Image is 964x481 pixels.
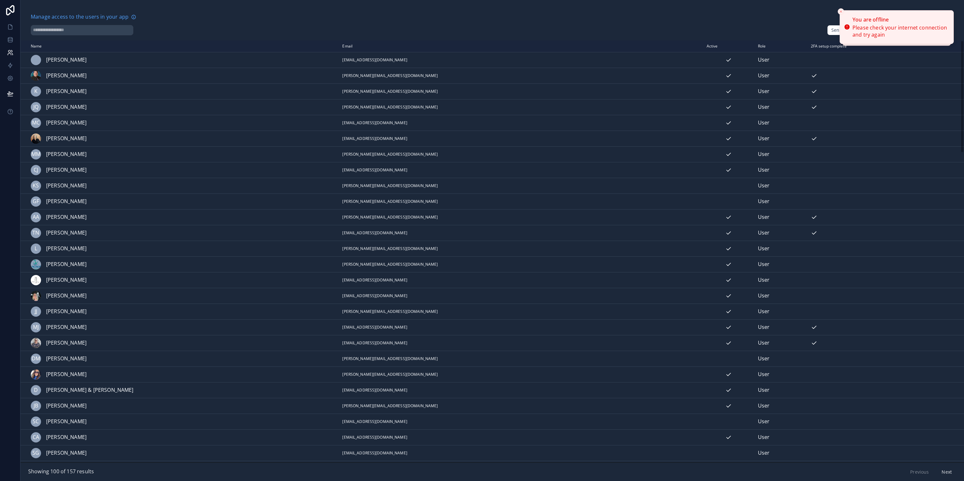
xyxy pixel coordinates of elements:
span: CA [33,433,39,442]
span: User [758,260,770,269]
td: [PERSON_NAME][EMAIL_ADDRESS][DOMAIN_NAME] [338,366,702,382]
td: [PERSON_NAME][EMAIL_ADDRESS][DOMAIN_NAME] [338,99,702,115]
span: [PERSON_NAME] [46,166,87,174]
span: [PERSON_NAME] [46,56,87,64]
span: Manage access to the users in your app [31,13,129,21]
span: User [758,386,770,394]
td: [EMAIL_ADDRESS][DOMAIN_NAME] [338,272,702,288]
span: [PERSON_NAME] [46,87,87,96]
span: User [758,276,770,284]
span: [PERSON_NAME] [46,339,87,347]
td: [EMAIL_ADDRESS][DOMAIN_NAME] [338,461,702,477]
td: [EMAIL_ADDRESS][DOMAIN_NAME] [338,288,702,304]
span: K [34,87,37,96]
td: [PERSON_NAME][EMAIL_ADDRESS][DOMAIN_NAME] [338,83,702,99]
span: [PERSON_NAME] [46,119,87,127]
span: [PERSON_NAME] [46,245,87,253]
span: SG [32,449,39,457]
span: User [758,56,770,64]
span: MC [32,119,40,127]
td: [PERSON_NAME][EMAIL_ADDRESS][DOMAIN_NAME] [338,68,702,83]
td: [EMAIL_ADDRESS][DOMAIN_NAME] [338,131,702,146]
span: User [758,72,770,80]
span: User [758,355,770,363]
span: User [758,402,770,410]
span: JB [34,402,38,410]
span: JQ [33,103,38,111]
td: [EMAIL_ADDRESS][DOMAIN_NAME] [338,445,702,461]
span: [PERSON_NAME] [46,213,87,221]
span: User [758,307,770,316]
span: [PERSON_NAME] [46,417,87,426]
span: User [758,197,770,206]
td: [PERSON_NAME][EMAIL_ADDRESS][DOMAIN_NAME] [338,256,702,272]
td: [PERSON_NAME][EMAIL_ADDRESS][DOMAIN_NAME] [338,146,702,162]
span: CJ [34,166,38,174]
span: [PERSON_NAME] [46,307,87,316]
span: [PERSON_NAME] [46,150,87,159]
span: [PERSON_NAME] [46,323,87,331]
span: L [35,245,37,253]
span: User [758,103,770,111]
td: [EMAIL_ADDRESS][DOMAIN_NAME] [338,162,702,178]
span: User [758,433,770,442]
span: User [758,166,770,174]
td: [EMAIL_ADDRESS][DOMAIN_NAME] [338,382,702,398]
span: User [758,245,770,253]
span: [PERSON_NAME] [46,182,87,190]
span: [PERSON_NAME] & [PERSON_NAME] [46,386,134,394]
span: User [758,323,770,331]
span: Showing 100 of 157 results [28,468,94,476]
span: User [758,339,770,347]
td: [EMAIL_ADDRESS][DOMAIN_NAME] [338,52,702,68]
div: scrollable content [21,40,964,462]
th: Role [754,40,807,52]
span: AA [33,213,39,221]
td: [PERSON_NAME][EMAIL_ADDRESS][DOMAIN_NAME] [338,304,702,319]
span: MM [31,150,40,159]
td: [EMAIL_ADDRESS][DOMAIN_NAME] [338,335,702,351]
td: [EMAIL_ADDRESS][DOMAIN_NAME] [338,429,702,445]
span: User [758,229,770,237]
th: Name [21,40,338,52]
span: [PERSON_NAME] [46,260,87,269]
button: Close toast [838,8,844,15]
span: User [758,119,770,127]
td: [EMAIL_ADDRESS][DOMAIN_NAME] [338,414,702,429]
span: [PERSON_NAME] [46,276,87,284]
span: [PERSON_NAME] [46,72,87,80]
button: Send invite [PERSON_NAME] [827,25,898,35]
td: [PERSON_NAME][EMAIL_ADDRESS][DOMAIN_NAME] [338,241,702,256]
span: [PERSON_NAME] [46,292,87,300]
span: User [758,150,770,159]
span: DM [32,355,40,363]
span: [PERSON_NAME] [46,103,87,111]
span: GF [33,197,39,206]
td: [PERSON_NAME][EMAIL_ADDRESS][DOMAIN_NAME] [338,398,702,414]
span: [PERSON_NAME] [46,433,87,442]
span: MJ [33,323,39,331]
span: SC [33,417,39,426]
span: TN [32,229,39,237]
a: Manage access to the users in your app [31,13,136,21]
td: [PERSON_NAME][EMAIL_ADDRESS][DOMAIN_NAME] [338,351,702,366]
span: User [758,134,770,143]
span: [PERSON_NAME] [46,370,87,379]
span: [PERSON_NAME] [46,229,87,237]
td: [EMAIL_ADDRESS][DOMAIN_NAME] [338,319,702,335]
th: 2FA setup complete [807,40,926,52]
span: User [758,417,770,426]
span: D [34,386,38,394]
td: [EMAIL_ADDRESS][DOMAIN_NAME] [338,225,702,241]
div: You are offline [852,16,948,23]
span: User [758,292,770,300]
span: User [758,449,770,457]
span: JJ [35,307,37,316]
th: Active [703,40,754,52]
button: Next [937,467,956,477]
div: Please check your internet connection and try again [852,24,948,39]
span: User [758,213,770,221]
span: [PERSON_NAME] [46,134,87,143]
td: [EMAIL_ADDRESS][DOMAIN_NAME] [338,115,702,131]
span: [PERSON_NAME] [46,355,87,363]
